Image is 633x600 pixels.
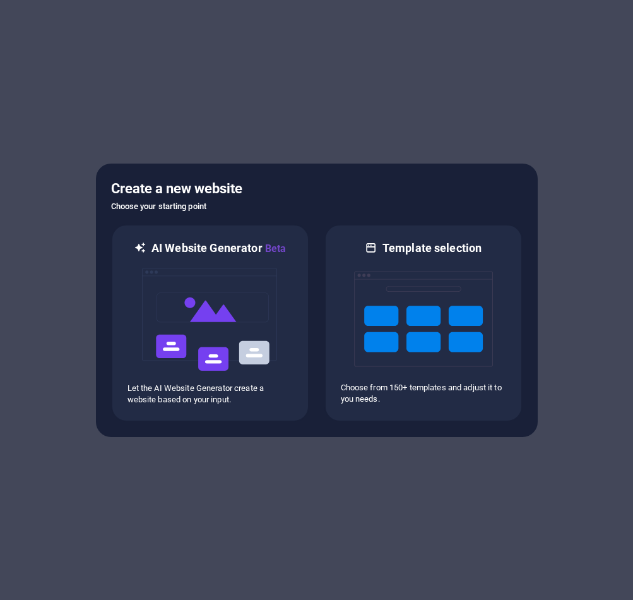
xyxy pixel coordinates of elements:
span: Beta [263,243,287,255]
p: Let the AI Website Generator create a website based on your input. [127,383,293,405]
h6: AI Website Generator [151,241,286,256]
h5: Create a new website [111,179,523,199]
p: Choose from 150+ templates and adjust it to you needs. [341,382,506,405]
h6: Template selection [382,241,482,256]
div: Template selectionChoose from 150+ templates and adjust it to you needs. [324,224,523,422]
img: ai [141,256,280,383]
div: AI Website GeneratorBetaaiLet the AI Website Generator create a website based on your input. [111,224,309,422]
h6: Choose your starting point [111,199,523,214]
